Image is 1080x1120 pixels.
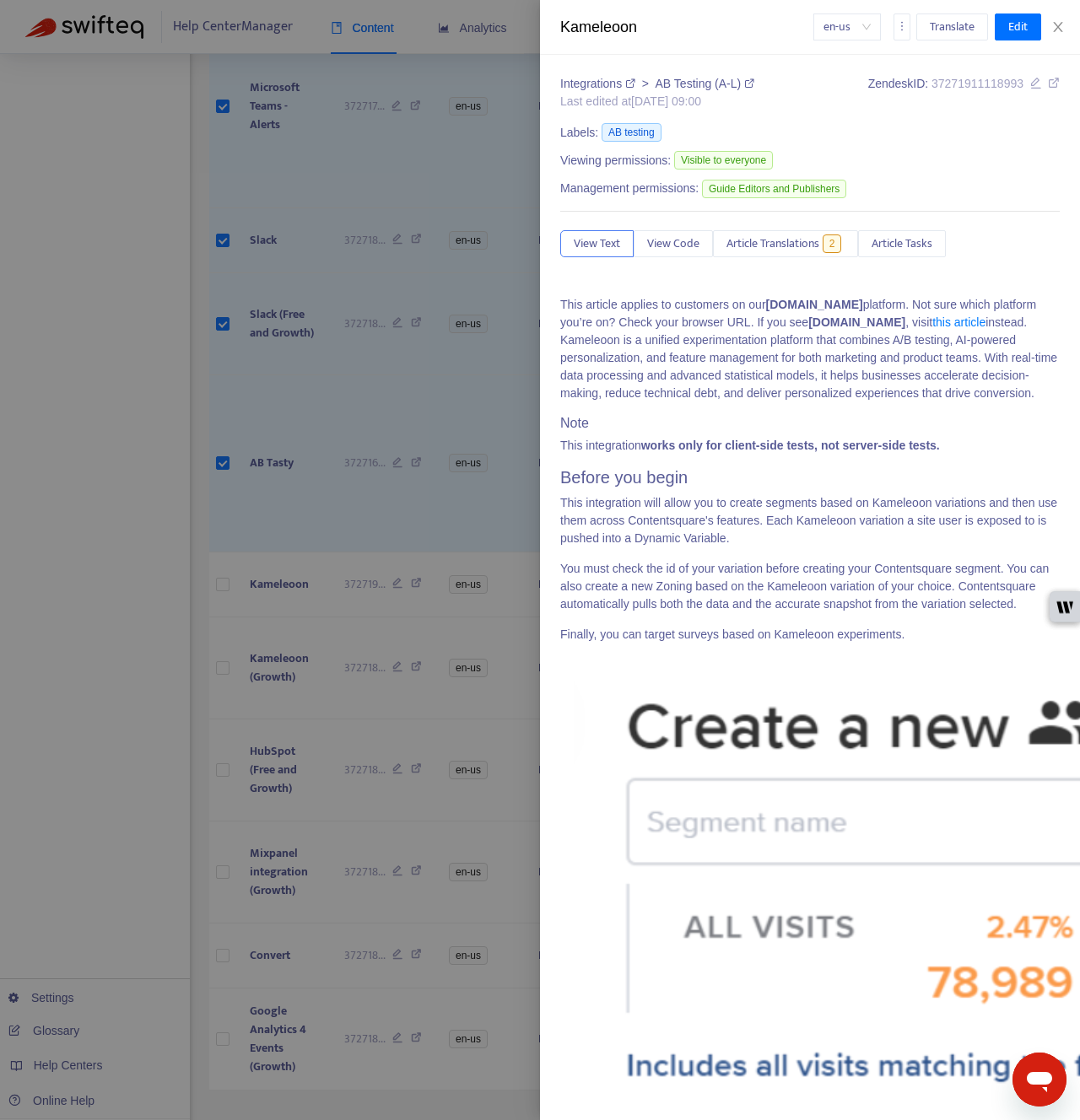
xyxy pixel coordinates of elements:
[647,234,699,253] span: View Code
[995,13,1041,40] button: Edit
[560,415,1060,431] h4: Note
[560,180,699,197] span: Management permissions:
[872,234,932,253] span: Article Tasks
[868,75,1060,110] div: Zendesk ID:
[1012,1053,1066,1107] iframe: Button to launch messaging window
[560,230,634,257] button: View Text
[808,315,905,329] strong: [DOMAIN_NAME]
[656,77,755,90] a: AB Testing (A-L)
[574,234,620,253] span: View Text
[674,151,773,170] span: Visible to everyone
[713,230,858,257] button: Article Translations2
[560,437,1060,455] p: This integration
[823,14,871,40] span: en-us
[766,298,863,311] strong: [DOMAIN_NAME]
[560,560,1060,613] p: You must check the id of your variation before creating your Contentsquare segment. You can also ...
[560,124,598,142] span: Labels:
[1008,18,1028,36] span: Edit
[1051,20,1065,34] span: close
[560,467,1060,487] h2: Before you begin
[560,626,1060,643] p: Finally, you can target surveys based on Kameleoon experiments.
[896,20,908,32] span: more
[726,234,819,253] span: Article Translations
[560,152,671,170] span: Viewing permissions:
[858,230,946,257] button: Article Tasks
[560,93,754,110] div: Last edited at [DATE] 09:00
[1046,19,1070,35] button: Close
[916,13,988,40] button: Translate
[560,75,754,93] div: >
[560,77,639,90] a: Integrations
[634,230,713,257] button: View Code
[930,18,975,36] span: Translate
[560,296,1060,331] div: This article applies to customers on our platform. Not sure which platform you’re on? Check your ...
[932,315,985,329] a: this article
[602,123,661,142] span: AB testing
[560,331,1060,402] p: Kameleoon is a unified experimentation platform that combines A/B testing, AI-powered personaliza...
[641,439,940,452] strong: works only for client-side tests, not server-side tests.
[560,16,813,39] div: Kameleoon
[894,13,910,40] button: more
[823,234,842,253] span: 2
[931,77,1023,90] span: 37271911118993
[560,494,1060,547] p: This integration will allow you to create segments based on Kameleoon variations and then use the...
[702,180,846,198] span: Guide Editors and Publishers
